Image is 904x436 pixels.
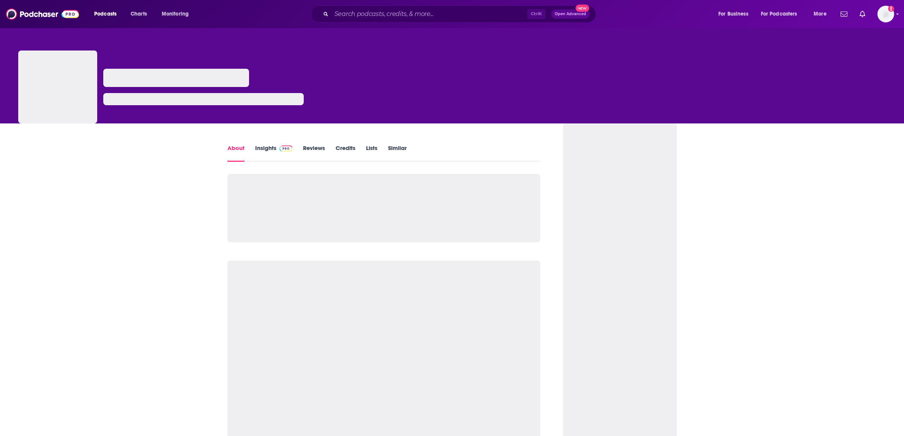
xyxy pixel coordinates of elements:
button: open menu [713,8,758,20]
a: Similar [388,144,407,162]
button: Show profile menu [877,6,894,22]
input: Search podcasts, credits, & more... [331,8,527,20]
button: Open AdvancedNew [551,9,590,19]
span: More [814,9,827,19]
a: Credits [336,144,355,162]
span: Podcasts [94,9,117,19]
button: open menu [756,8,808,20]
button: open menu [156,8,199,20]
div: Search podcasts, credits, & more... [318,5,603,23]
a: InsightsPodchaser Pro [255,144,293,162]
span: Open Advanced [555,12,586,16]
a: About [227,144,245,162]
span: Ctrl K [527,9,545,19]
a: Charts [126,8,151,20]
a: Lists [366,144,377,162]
img: Podchaser - Follow, Share and Rate Podcasts [6,7,79,21]
span: Charts [131,9,147,19]
span: For Podcasters [761,9,797,19]
svg: Add a profile image [888,6,894,12]
span: New [576,5,589,12]
a: Show notifications dropdown [857,8,868,21]
a: Show notifications dropdown [838,8,850,21]
img: User Profile [877,6,894,22]
img: Podchaser Pro [279,145,293,152]
button: open menu [808,8,836,20]
button: open menu [89,8,126,20]
span: Monitoring [162,9,189,19]
a: Reviews [303,144,325,162]
span: Logged in as nicole.koremenos [877,6,894,22]
span: For Business [718,9,748,19]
